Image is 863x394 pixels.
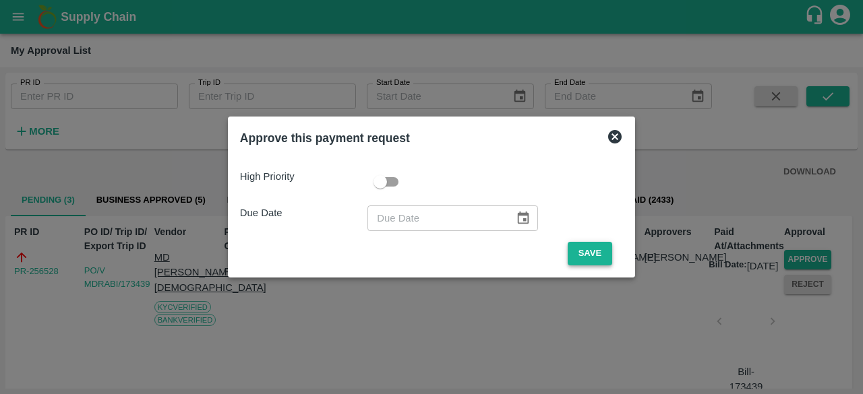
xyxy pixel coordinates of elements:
[568,242,612,265] button: Save
[510,205,536,231] button: Choose date
[240,131,410,145] b: Approve this payment request
[240,205,367,220] p: Due Date
[240,169,367,184] p: High Priority
[367,205,505,231] input: Due Date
